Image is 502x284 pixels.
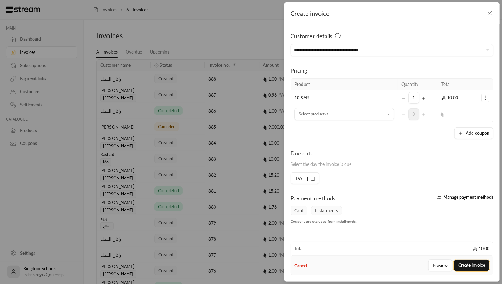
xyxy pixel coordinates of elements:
span: Manage payment methods [443,194,493,200]
table: Selected Products [291,78,493,122]
span: 10.00 [441,95,458,100]
span: 10.00 [473,246,489,252]
button: Open [484,46,492,54]
div: Due date [291,149,351,158]
span: 1 [408,92,419,104]
td: - [438,106,478,122]
div: Coupons are excluded from installments. [287,219,496,224]
span: Total [294,246,303,252]
span: [DATE] [294,175,308,182]
span: Card [291,206,307,215]
span: Payment methods [291,195,335,202]
th: Product [291,79,398,90]
button: Create invoice [454,260,489,271]
th: Total [438,79,478,90]
span: Customer details [291,32,332,40]
span: Create invoice [291,10,330,17]
button: Add coupon [454,127,493,139]
div: Pricing [291,66,493,75]
span: Installments [311,206,342,215]
span: 0 [408,108,419,120]
th: Quantity [398,79,438,90]
button: Cancel [294,263,307,269]
span: 10 SAR [294,95,309,100]
button: Open [385,110,392,118]
button: Preview [428,259,452,271]
span: Select the day the invoice is due [291,162,351,167]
